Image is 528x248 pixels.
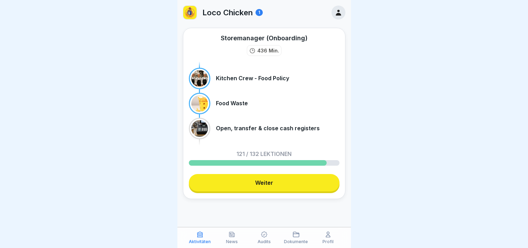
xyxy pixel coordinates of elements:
[189,239,211,244] p: Aktivitäten
[258,239,271,244] p: Audits
[221,34,308,42] div: Storemanager (Onboarding)
[236,151,292,157] p: 121 / 132 Lektionen
[189,174,340,191] a: Weiter
[255,9,263,16] div: 1
[226,239,238,244] p: News
[216,75,289,82] p: Kitchen Crew - Food Policy
[183,6,196,19] img: loco.jpg
[322,239,334,244] p: Profil
[257,47,279,54] p: 436 Min.
[284,239,308,244] p: Dokumente
[216,125,320,132] p: Open, transfer & close cash registers
[202,8,253,17] p: Loco Chicken
[216,100,248,107] p: Food Waste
